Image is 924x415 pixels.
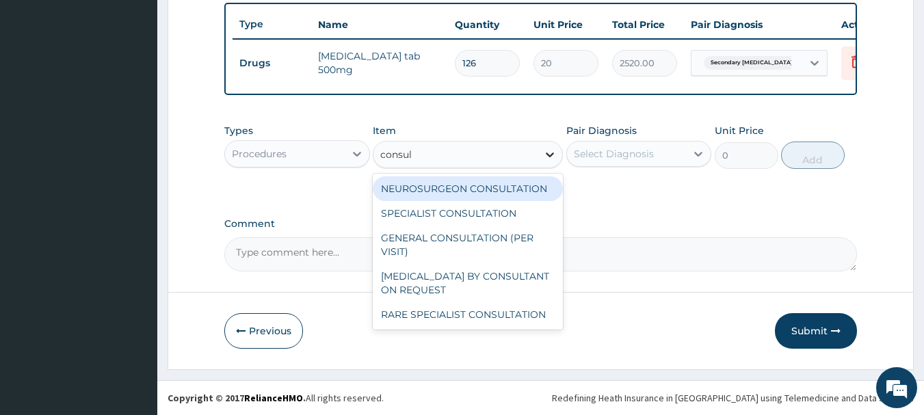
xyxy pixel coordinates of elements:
div: Redefining Heath Insurance in [GEOGRAPHIC_DATA] using Telemedicine and Data Science! [552,391,914,405]
label: Types [224,125,253,137]
strong: Copyright © 2017 . [168,392,306,404]
label: Pair Diagnosis [566,124,637,137]
label: Item [373,124,396,137]
a: RelianceHMO [244,392,303,404]
label: Unit Price [715,124,764,137]
div: GENERAL CONSULTATION (PER VISIT) [373,226,563,264]
span: Secondary [MEDICAL_DATA] [704,56,800,70]
div: [MEDICAL_DATA] BY CONSULTANT ON REQUEST [373,264,563,302]
td: [MEDICAL_DATA] tab 500mg [311,42,448,83]
div: Chat with us now [71,77,230,94]
th: Total Price [605,11,684,38]
textarea: Type your message and hit 'Enter' [7,273,261,321]
div: Select Diagnosis [574,147,654,161]
th: Name [311,11,448,38]
th: Actions [834,11,903,38]
button: Previous [224,313,303,349]
th: Pair Diagnosis [684,11,834,38]
td: Drugs [233,51,311,76]
button: Submit [775,313,857,349]
th: Quantity [448,11,527,38]
div: Procedures [232,147,287,161]
button: Add [781,142,845,169]
div: NEUROSURGEON CONSULTATION [373,176,563,201]
div: RARE SPECIALIST CONSULTATION [373,302,563,327]
div: SPECIALIST CONSULTATION [373,201,563,226]
footer: All rights reserved. [157,380,924,415]
th: Unit Price [527,11,605,38]
div: Minimize live chat window [224,7,257,40]
img: d_794563401_company_1708531726252_794563401 [25,68,55,103]
label: Comment [224,218,858,230]
th: Type [233,12,311,37]
span: We're online! [79,122,189,260]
